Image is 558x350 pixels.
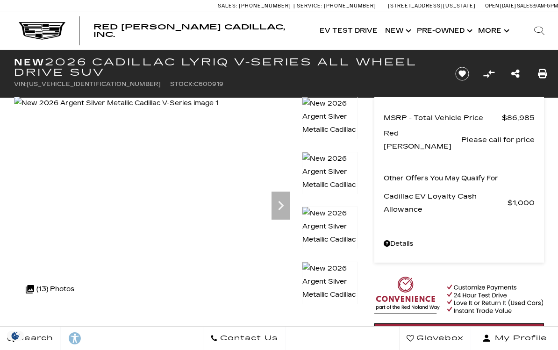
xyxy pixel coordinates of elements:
[538,67,547,80] a: Print this New 2026 Cadillac LYRIQ V-Series All Wheel Drive SUV
[194,81,223,87] span: C600919
[517,3,534,9] span: Sales:
[218,332,278,345] span: Contact Us
[21,278,79,300] div: (13) Photos
[5,331,26,341] img: Opt-Out Icon
[5,331,26,341] section: Click to Open Cookie Consent Modal
[381,12,413,50] a: New
[293,3,379,8] a: Service: [PHONE_NUMBER]
[302,97,358,163] img: New 2026 Argent Silver Metallic Cadillac V-Series image 1
[302,262,358,328] img: New 2026 Argent Silver Metallic Cadillac V-Series image 4
[384,190,535,216] a: Cadillac EV Loyalty Cash Allowance $1,000
[239,3,291,9] span: [PHONE_NUMBER]
[14,57,45,68] strong: New
[302,207,358,273] img: New 2026 Argent Silver Metallic Cadillac V-Series image 3
[502,111,535,124] span: $86,985
[93,23,307,38] a: Red [PERSON_NAME] Cadillac, Inc.
[461,133,535,146] span: Please call for price
[272,192,290,220] div: Next
[485,3,516,9] span: Open [DATE]
[384,111,502,124] span: MSRP - Total Vehicle Price
[399,327,471,350] a: Glovebox
[14,57,439,78] h1: 2026 Cadillac LYRIQ V-Series All Wheel Drive SUV
[14,97,219,110] img: New 2026 Argent Silver Metallic Cadillac V-Series image 1
[93,22,285,39] span: Red [PERSON_NAME] Cadillac, Inc.
[384,127,461,153] span: Red [PERSON_NAME]
[414,332,464,345] span: Glovebox
[384,111,535,124] a: MSRP - Total Vehicle Price $86,985
[534,3,558,9] span: 9 AM-6 PM
[413,12,474,50] a: Pre-Owned
[452,66,472,81] button: Save vehicle
[14,81,27,87] span: VIN:
[384,172,498,185] p: Other Offers You May Qualify For
[14,332,53,345] span: Search
[27,81,161,87] span: [US_VEHICLE_IDENTIFICATION_NUMBER]
[511,67,520,80] a: Share this New 2026 Cadillac LYRIQ V-Series All Wheel Drive SUV
[388,3,476,9] a: [STREET_ADDRESS][US_STATE]
[384,127,535,153] a: Red [PERSON_NAME] Please call for price
[218,3,293,8] a: Sales: [PHONE_NUMBER]
[482,67,496,81] button: Compare vehicle
[384,237,535,250] a: Details
[474,12,511,50] button: More
[218,3,237,9] span: Sales:
[19,22,65,40] img: Cadillac Dark Logo with Cadillac White Text
[170,81,194,87] span: Stock:
[297,3,322,9] span: Service:
[324,3,376,9] span: [PHONE_NUMBER]
[316,12,381,50] a: EV Test Drive
[374,323,544,349] a: Start Your Deal
[203,327,286,350] a: Contact Us
[491,332,547,345] span: My Profile
[508,196,535,209] span: $1,000
[302,152,358,218] img: New 2026 Argent Silver Metallic Cadillac V-Series image 2
[384,190,508,216] span: Cadillac EV Loyalty Cash Allowance
[471,327,558,350] button: Open user profile menu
